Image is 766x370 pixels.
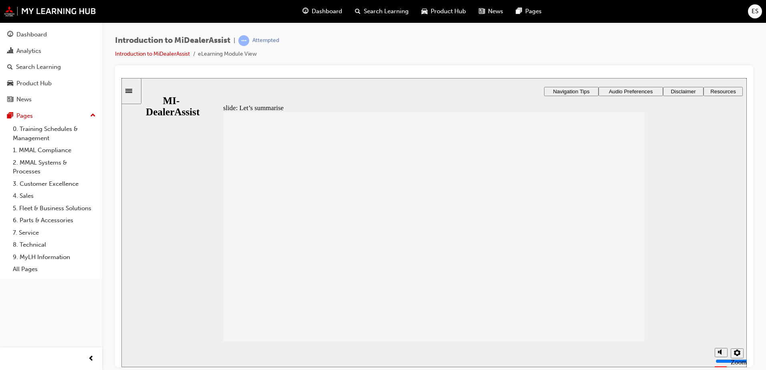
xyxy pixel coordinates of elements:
[542,9,582,18] button: Disclaimer
[752,7,758,16] span: ES
[472,3,510,20] a: news-iconNews
[88,354,94,364] span: prev-icon
[16,95,32,104] div: News
[593,270,606,279] button: volume
[431,10,468,16] span: Navigation Tips
[7,48,13,55] span: chart-icon
[3,44,99,58] a: Analytics
[3,27,99,42] a: Dashboard
[234,36,235,45] span: |
[16,62,61,72] div: Search Learning
[10,263,99,275] a: All Pages
[3,92,99,107] a: News
[516,6,522,16] span: pages-icon
[7,31,13,38] span: guage-icon
[525,7,542,16] span: Pages
[488,10,532,16] span: Audio Preferences
[355,6,361,16] span: search-icon
[748,4,762,18] button: ES
[302,6,308,16] span: guage-icon
[198,50,257,59] li: eLearning Module View
[252,37,279,44] div: Attempted
[415,3,472,20] a: car-iconProduct Hub
[609,270,622,280] button: settings
[3,76,99,91] a: Product Hub
[16,79,52,88] div: Product Hub
[90,111,96,121] span: up-icon
[10,190,99,202] a: 4. Sales
[10,239,99,251] a: 8. Technical
[10,251,99,263] a: 9. MyLH Information
[421,6,427,16] span: car-icon
[488,7,503,16] span: News
[10,202,99,215] a: 5. Fleet & Business Solutions
[549,10,574,16] span: Disclaimer
[16,111,33,121] div: Pages
[3,26,99,109] button: DashboardAnalyticsSearch LearningProduct HubNews
[423,9,477,18] button: Navigation Tips
[10,123,99,144] a: 0. Training Schedules & Management
[10,157,99,178] a: 2. MMAL Systems & Processes
[312,7,342,16] span: Dashboard
[589,10,615,16] span: Resources
[589,263,621,289] div: misc controls
[582,9,621,18] button: Resources
[296,3,349,20] a: guage-iconDashboard
[16,30,47,39] div: Dashboard
[477,9,542,18] button: Audio Preferences
[7,64,13,71] span: search-icon
[349,3,415,20] a: search-iconSearch Learning
[3,109,99,123] button: Pages
[431,7,466,16] span: Product Hub
[115,50,190,57] a: Introduction to MiDealerAssist
[16,46,41,56] div: Analytics
[10,227,99,239] a: 7. Service
[115,36,230,45] span: Introduction to MiDealerAssist
[510,3,548,20] a: pages-iconPages
[594,280,646,286] input: volume
[364,7,409,16] span: Search Learning
[7,80,13,87] span: car-icon
[3,60,99,74] a: Search Learning
[10,214,99,227] a: 6. Parts & Accessories
[4,6,96,16] img: mmal
[10,178,99,190] a: 3. Customer Excellence
[10,144,99,157] a: 1. MMAL Compliance
[7,96,13,103] span: news-icon
[238,35,249,46] span: learningRecordVerb_ATTEMPT-icon
[7,113,13,120] span: pages-icon
[479,6,485,16] span: news-icon
[609,280,625,304] label: Zoom to fit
